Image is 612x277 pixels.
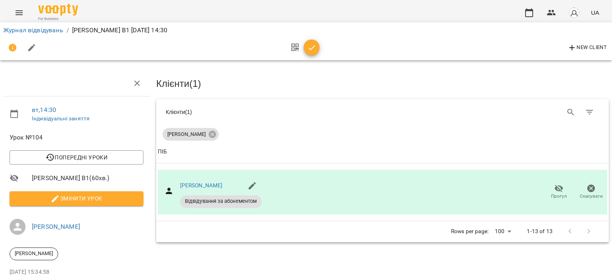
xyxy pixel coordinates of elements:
span: Попередні уроки [16,153,137,162]
div: [PERSON_NAME] [10,248,58,260]
button: Фільтр [580,103,599,122]
button: New Client [565,41,609,54]
button: Menu [10,3,29,22]
button: Змінити урок [10,191,143,206]
span: ПІБ [158,147,607,157]
span: Прогул [551,193,567,200]
p: 1-13 of 13 [527,228,552,236]
div: ПІБ [158,147,167,157]
button: UA [588,5,602,20]
img: avatar_s.png [569,7,580,18]
h3: Клієнти ( 1 ) [156,79,609,89]
span: For Business [38,16,78,22]
p: Rows per page: [451,228,488,236]
button: Скасувати [575,181,607,203]
div: Sort [158,147,167,157]
div: Клієнти ( 1 ) [166,108,377,116]
span: [PERSON_NAME] [10,250,58,257]
span: Скасувати [580,193,603,200]
span: Відвідування за абонементом [180,198,262,205]
div: 100 [492,226,514,237]
span: Урок №104 [10,133,143,142]
span: Змінити урок [16,194,137,203]
li: / [67,26,69,35]
a: [PERSON_NAME] [32,223,80,230]
a: Індивідуальні заняття [32,115,90,122]
span: [PERSON_NAME] В1 ( 60 хв. ) [32,173,143,183]
p: [PERSON_NAME] В1 [DATE] 14:30 [72,26,167,35]
p: [DATE] 15:34:58 [10,268,143,276]
button: Search [561,103,581,122]
img: Voopty Logo [38,4,78,16]
a: [PERSON_NAME] [180,182,223,189]
div: Table Toolbar [156,99,609,125]
nav: breadcrumb [3,26,609,35]
span: New Client [567,43,607,53]
a: Журнал відвідувань [3,26,63,34]
span: UA [591,8,599,17]
button: Попередні уроки [10,150,143,165]
span: [PERSON_NAME] [163,131,210,138]
div: [PERSON_NAME] [163,128,219,141]
button: Прогул [543,181,575,203]
a: вт , 14:30 [32,106,56,114]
